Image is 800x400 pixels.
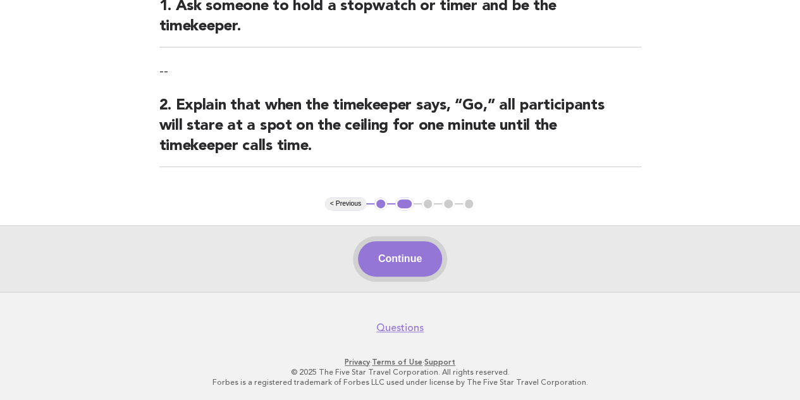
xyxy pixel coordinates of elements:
p: © 2025 The Five Star Travel Corporation. All rights reserved. [18,367,782,377]
p: · · [18,357,782,367]
a: Terms of Use [372,358,422,366]
button: < Previous [325,197,366,210]
a: Questions [376,322,424,334]
a: Privacy [345,358,370,366]
a: Support [424,358,455,366]
p: -- [159,63,641,80]
button: 2 [395,197,414,210]
h2: 2. Explain that when the timekeeper says, “Go,” all participants will stare at a spot on the ceil... [159,96,641,167]
button: 1 [374,197,387,210]
button: Continue [358,241,442,277]
p: Forbes is a registered trademark of Forbes LLC used under license by The Five Star Travel Corpora... [18,377,782,387]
